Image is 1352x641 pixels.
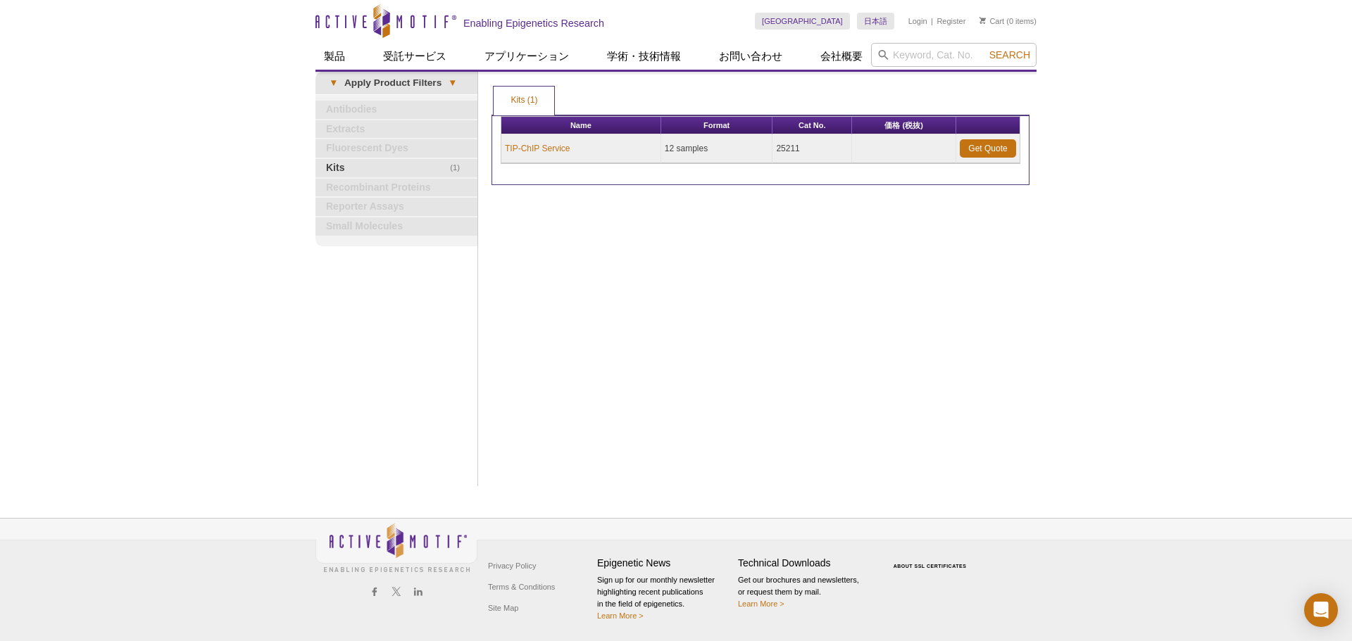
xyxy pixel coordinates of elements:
span: (1) [450,159,468,177]
a: 製品 [315,43,353,70]
a: 会社概要 [812,43,871,70]
a: Fluorescent Dyes [315,139,477,158]
p: Sign up for our monthly newsletter highlighting recent publications in the field of epigenetics. [597,574,731,622]
a: [GEOGRAPHIC_DATA] [755,13,850,30]
a: Site Map [484,597,522,618]
a: Get Quote [960,139,1016,158]
td: 12 samples [661,134,773,163]
a: Terms & Conditions [484,576,558,597]
img: Your Cart [979,17,986,24]
h4: Epigenetic News [597,557,731,569]
a: Privacy Policy [484,555,539,576]
th: Format [661,117,773,134]
img: Active Motif, [315,519,477,576]
a: Learn More > [597,611,644,620]
a: Small Molecules [315,217,477,236]
th: Name [501,117,661,134]
a: Extracts [315,120,477,139]
a: Kits (1) [494,87,554,115]
a: 日本語 [857,13,894,30]
a: 学術・技術情報 [599,43,689,70]
a: お問い合わせ [711,43,791,70]
table: Click to Verify - This site chose Symantec SSL for secure e-commerce and confidential communicati... [879,543,984,574]
h4: Technical Downloads [738,557,872,569]
a: Reporter Assays [315,198,477,216]
a: Learn More > [738,599,784,608]
span: Search [989,49,1030,61]
a: Recombinant Proteins [315,179,477,197]
span: ▾ [323,77,344,89]
a: TIP-ChIP Service [505,142,570,155]
a: Cart [979,16,1004,26]
th: Cat No. [772,117,852,134]
a: ▾Apply Product Filters▾ [315,72,477,94]
span: ▾ [442,77,463,89]
div: Open Intercom Messenger [1304,593,1338,627]
li: | [931,13,933,30]
button: Search [985,49,1034,61]
li: (0 items) [979,13,1037,30]
input: Keyword, Cat. No. [871,43,1037,67]
a: Antibodies [315,101,477,119]
a: Register [937,16,965,26]
h2: Enabling Epigenetics Research [463,17,604,30]
th: 価格 (税抜) [852,117,956,134]
td: 25211 [772,134,852,163]
a: Login [908,16,927,26]
a: アプリケーション [476,43,577,70]
p: Get our brochures and newsletters, or request them by mail. [738,574,872,610]
a: (1)Kits [315,159,477,177]
a: ABOUT SSL CERTIFICATES [894,564,967,569]
a: 受託サービス [375,43,455,70]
